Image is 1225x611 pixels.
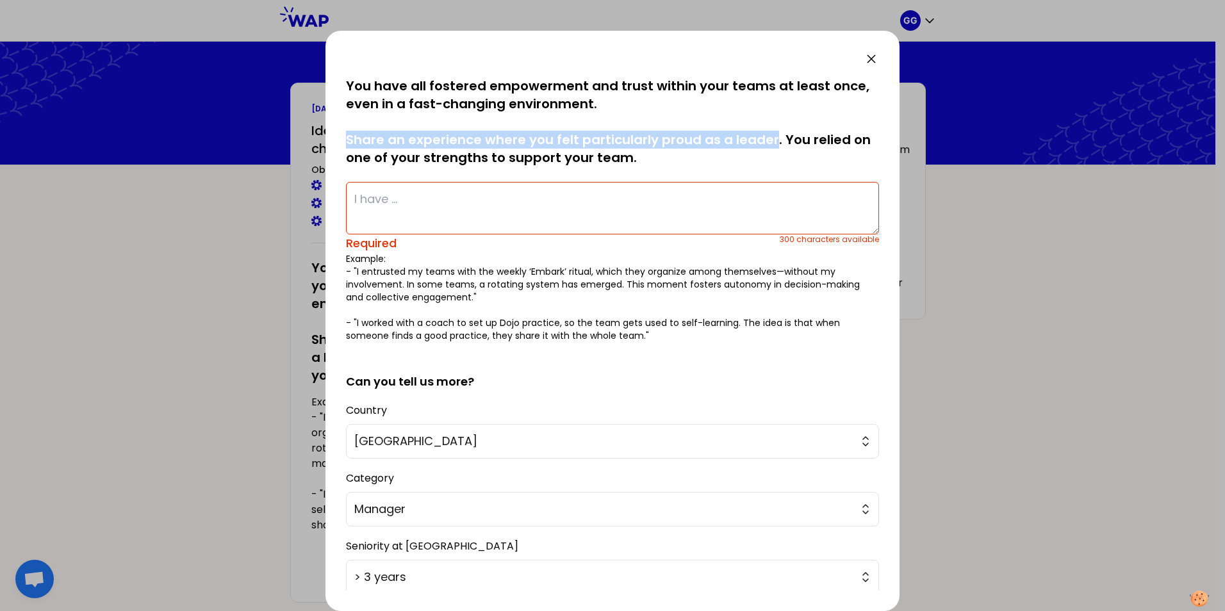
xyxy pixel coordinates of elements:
label: Category [346,471,394,485]
div: 300 characters available [780,234,879,252]
div: Required [346,234,780,252]
button: [GEOGRAPHIC_DATA] [346,424,879,459]
button: Manager [346,492,879,526]
h2: Can you tell us more? [346,352,879,391]
span: Manager [354,500,853,518]
label: Seniority at [GEOGRAPHIC_DATA] [346,539,518,553]
label: Country [346,403,387,418]
button: > 3 years [346,560,879,594]
span: [GEOGRAPHIC_DATA] [354,432,853,450]
p: Example: - "I entrusted my teams with the weekly ‘Embark’ ritual, which they organize among thems... [346,252,879,342]
span: > 3 years [354,568,853,586]
p: You have all fostered empowerment and trust within your teams at least once, even in a fast-chang... [346,77,879,167]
